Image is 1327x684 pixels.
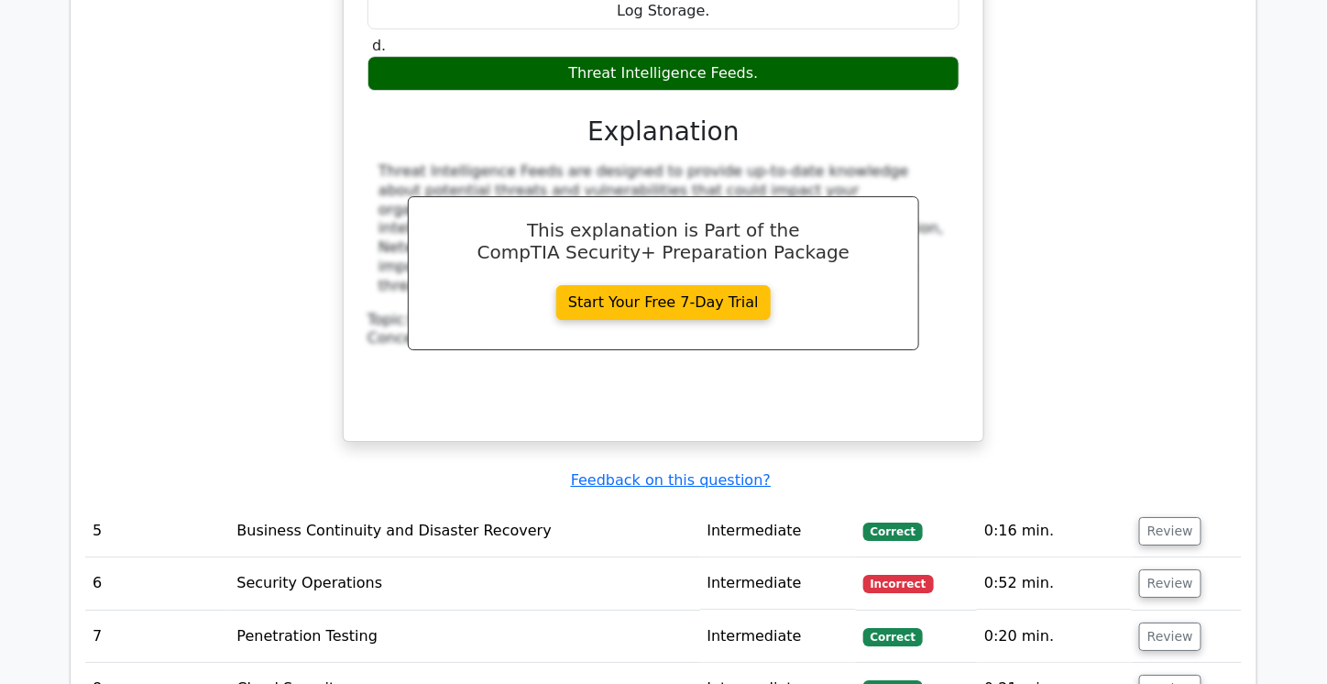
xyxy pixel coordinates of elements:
[977,505,1132,557] td: 0:16 min.
[367,56,960,92] div: Threat Intelligence Feeds.
[700,611,856,663] td: Intermediate
[700,505,856,557] td: Intermediate
[367,311,960,330] div: Topic:
[229,505,699,557] td: Business Continuity and Disaster Recovery
[378,116,949,148] h3: Explanation
[85,611,229,663] td: 7
[863,628,923,646] span: Correct
[229,611,699,663] td: Penetration Testing
[863,523,923,541] span: Correct
[229,557,699,610] td: Security Operations
[1139,569,1201,598] button: Review
[700,557,856,610] td: Intermediate
[863,575,934,593] span: Incorrect
[372,37,386,54] span: d.
[1139,517,1201,546] button: Review
[85,505,229,557] td: 5
[571,471,771,489] a: Feedback on this question?
[556,285,771,320] a: Start Your Free 7-Day Trial
[977,611,1132,663] td: 0:20 min.
[378,162,949,296] div: Threat Intelligence Feeds are designed to provide up-to-date knowledge about potential threats an...
[977,557,1132,610] td: 0:52 min.
[367,329,960,348] div: Concept:
[85,557,229,610] td: 6
[1139,623,1201,651] button: Review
